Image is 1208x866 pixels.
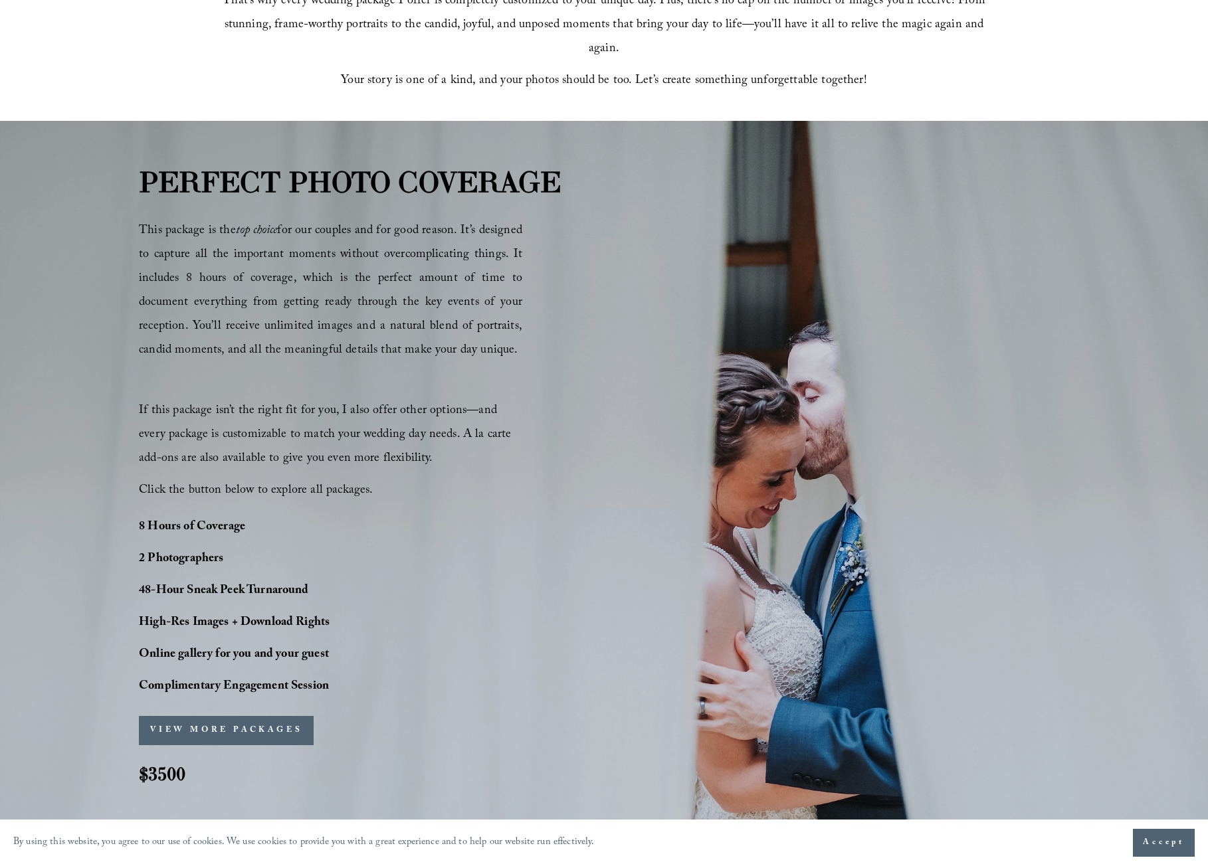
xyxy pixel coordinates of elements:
strong: PERFECT PHOTO COVERAGE [139,164,561,200]
span: Click the button below to explore all packages. [139,481,373,501]
span: If this package isn’t the right fit for you, I also offer other options—and every package is cust... [139,401,515,470]
span: This package is the for our couples and for good reason. It’s designed to capture all the importa... [139,221,522,361]
span: Accept [1143,836,1185,849]
span: Your story is one of a kind, and your photos should be too. Let’s create something unforgettable ... [341,71,867,92]
strong: 8 Hours of Coverage [139,517,245,538]
strong: 48-Hour Sneak Peek Turnaround [139,581,309,602]
strong: $3500 [139,762,185,786]
strong: Complimentary Engagement Session [139,677,329,697]
p: By using this website, you agree to our use of cookies. We use cookies to provide you with a grea... [13,833,595,853]
strong: Online gallery for you and your guest [139,645,329,665]
button: VIEW MORE PACKAGES [139,716,314,745]
button: Accept [1133,829,1195,857]
em: top choice [236,221,278,242]
strong: 2 Photographers [139,549,223,570]
strong: High-Res Images + Download Rights [139,613,330,634]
